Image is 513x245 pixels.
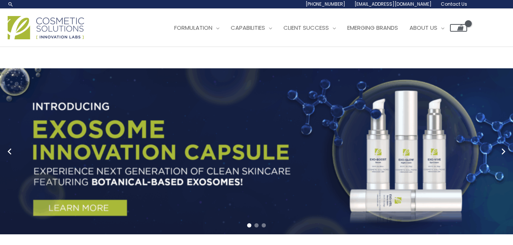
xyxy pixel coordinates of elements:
nav: Site Navigation [163,16,467,39]
span: Capabilities [231,24,265,32]
a: About Us [404,16,450,39]
a: View Shopping Cart, empty [450,24,467,32]
span: Emerging Brands [347,24,398,32]
span: Go to slide 1 [247,223,251,227]
span: About Us [409,24,437,32]
span: Client Success [283,24,329,32]
button: Previous slide [4,146,15,157]
a: Formulation [168,16,225,39]
span: Go to slide 2 [254,223,259,227]
span: [EMAIL_ADDRESS][DOMAIN_NAME] [354,1,432,7]
span: [PHONE_NUMBER] [306,1,345,7]
span: Formulation [174,24,212,32]
a: Capabilities [225,16,278,39]
button: Next slide [498,146,509,157]
span: Go to slide 3 [262,223,266,227]
img: Cosmetic Solutions Logo [8,16,84,39]
a: Emerging Brands [341,16,404,39]
a: Search icon link [8,1,14,7]
a: Client Success [278,16,341,39]
span: Contact Us [441,1,467,7]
